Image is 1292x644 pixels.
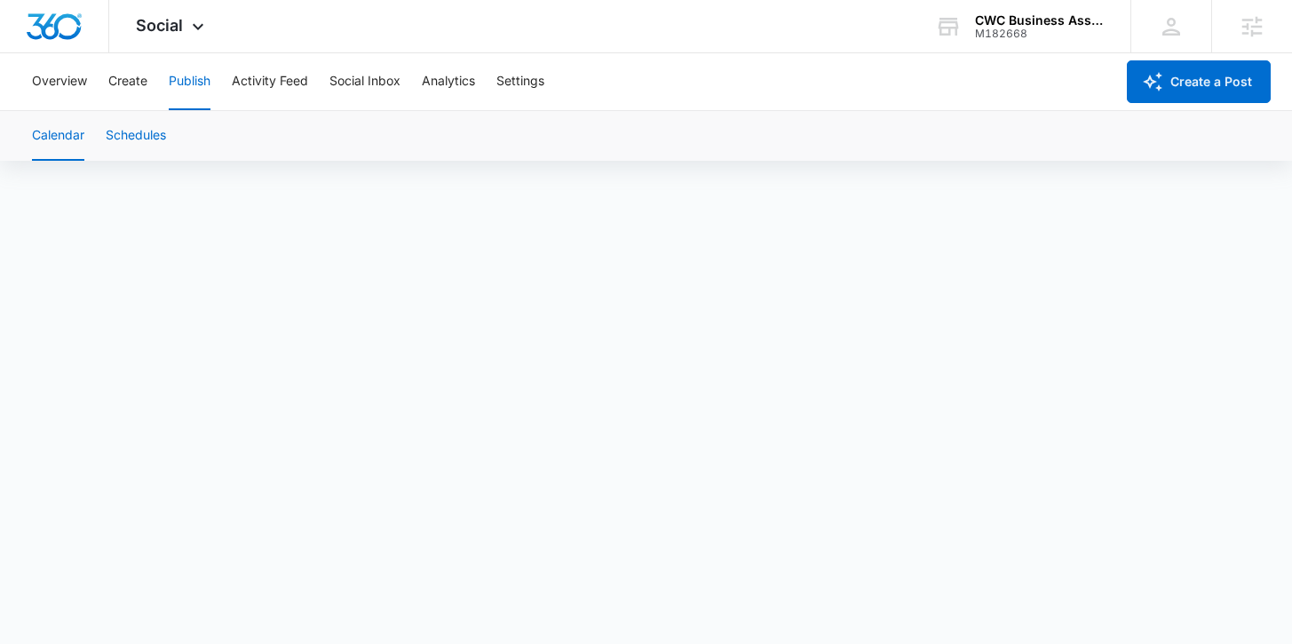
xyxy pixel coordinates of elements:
button: Overview [32,53,87,110]
button: Create a Post [1127,60,1271,103]
button: Schedules [106,111,166,161]
button: Publish [169,53,210,110]
button: Activity Feed [232,53,308,110]
span: Social [136,16,183,35]
button: Settings [496,53,544,110]
button: Calendar [32,111,84,161]
div: account name [975,13,1105,28]
button: Create [108,53,147,110]
button: Analytics [422,53,475,110]
button: Social Inbox [329,53,400,110]
div: account id [975,28,1105,40]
